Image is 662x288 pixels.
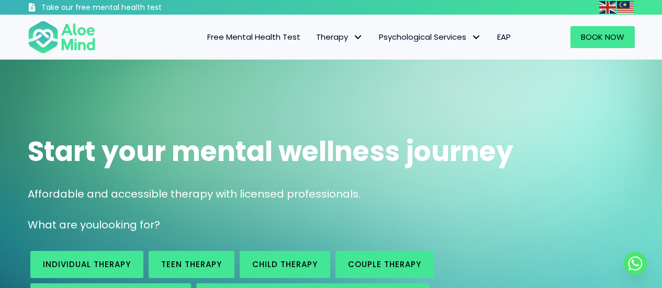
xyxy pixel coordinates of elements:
a: Couple therapy [335,251,434,278]
img: ms [617,1,634,14]
span: looking for? [99,217,160,232]
p: Affordable and accessible therapy with licensed professionals. [28,187,635,202]
span: Therapy [316,31,363,42]
a: Free Mental Health Test [199,26,308,48]
span: What are you [28,217,99,232]
a: English [599,1,617,13]
span: Psychological Services: submenu [469,30,484,45]
a: EAP [489,26,519,48]
span: Book Now [581,31,624,42]
span: EAP [497,31,511,42]
span: Free Mental Health Test [207,31,300,42]
a: Book Now [570,26,635,48]
h3: Take our free mental health test [41,3,218,13]
a: Teen Therapy [149,251,234,278]
span: Therapy: submenu [351,30,366,45]
a: Malay [617,1,635,13]
a: TherapyTherapy: submenu [308,26,371,48]
a: Psychological ServicesPsychological Services: submenu [371,26,489,48]
img: en [599,1,616,14]
a: Child Therapy [240,251,330,278]
a: Individual therapy [30,251,143,278]
span: Start your mental wellness journey [28,132,513,170]
span: Teen Therapy [161,259,222,270]
a: Take our free mental health test [28,3,218,15]
span: Couple therapy [348,259,421,270]
nav: Menu [109,26,519,48]
a: Whatsapp [624,252,647,275]
span: Psychological Services [379,31,481,42]
span: Child Therapy [252,259,318,270]
span: Individual therapy [43,259,131,270]
img: Aloe mind Logo [28,20,96,54]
